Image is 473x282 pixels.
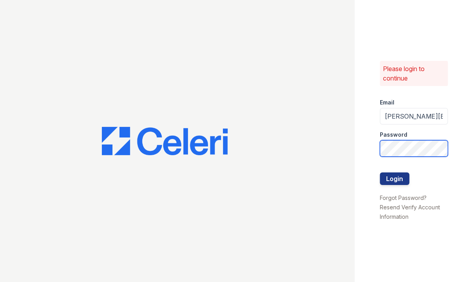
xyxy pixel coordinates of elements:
button: Login [380,172,409,185]
a: Forgot Password? [380,194,427,201]
a: Resend Verify Account Information [380,204,440,220]
img: CE_Logo_Blue-a8612792a0a2168367f1c8372b55b34899dd931a85d93a1a3d3e32e68fde9ad4.png [102,127,228,155]
label: Email [380,99,394,106]
p: Please login to continue [383,64,445,83]
label: Password [380,131,407,139]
